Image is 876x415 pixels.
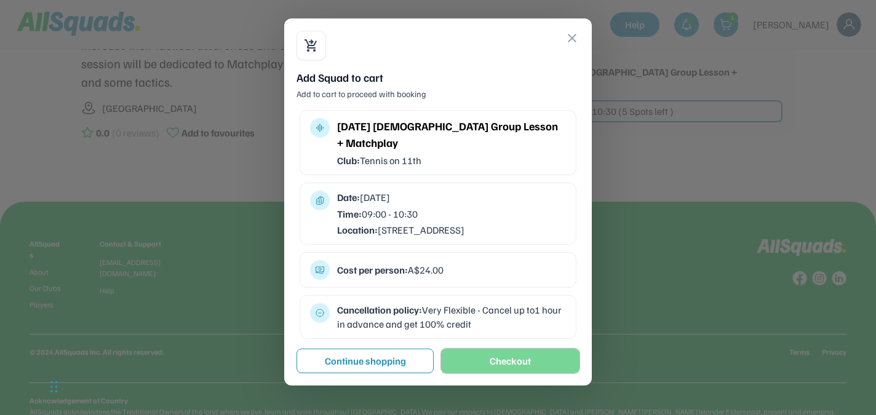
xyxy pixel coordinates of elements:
strong: Location: [337,224,378,236]
div: [DATE] [337,191,566,204]
div: [DATE] [DEMOGRAPHIC_DATA] Group Lesson + Matchplay [337,118,566,151]
button: close [565,31,579,45]
strong: Date: [337,191,360,204]
strong: Time: [337,208,362,220]
button: multitrack_audio [315,123,325,133]
button: shopping_cart_checkout [304,38,319,53]
div: A$24.00 [337,263,566,277]
button: Continue shopping [297,349,434,373]
strong: Cost per person: [337,264,408,276]
button: Checkout [441,349,579,373]
div: Very Flexible - Cancel up to1 hour in advance and get 100% credit [337,303,566,331]
div: Add Squad to cart [297,70,579,85]
strong: Cancellation policy: [337,304,422,316]
div: 09:00 - 10:30 [337,207,566,221]
div: Tennis on 11th [337,154,566,167]
strong: Club: [337,154,360,167]
div: [STREET_ADDRESS] [337,223,566,237]
div: Add to cart to proceed with booking [297,88,579,100]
